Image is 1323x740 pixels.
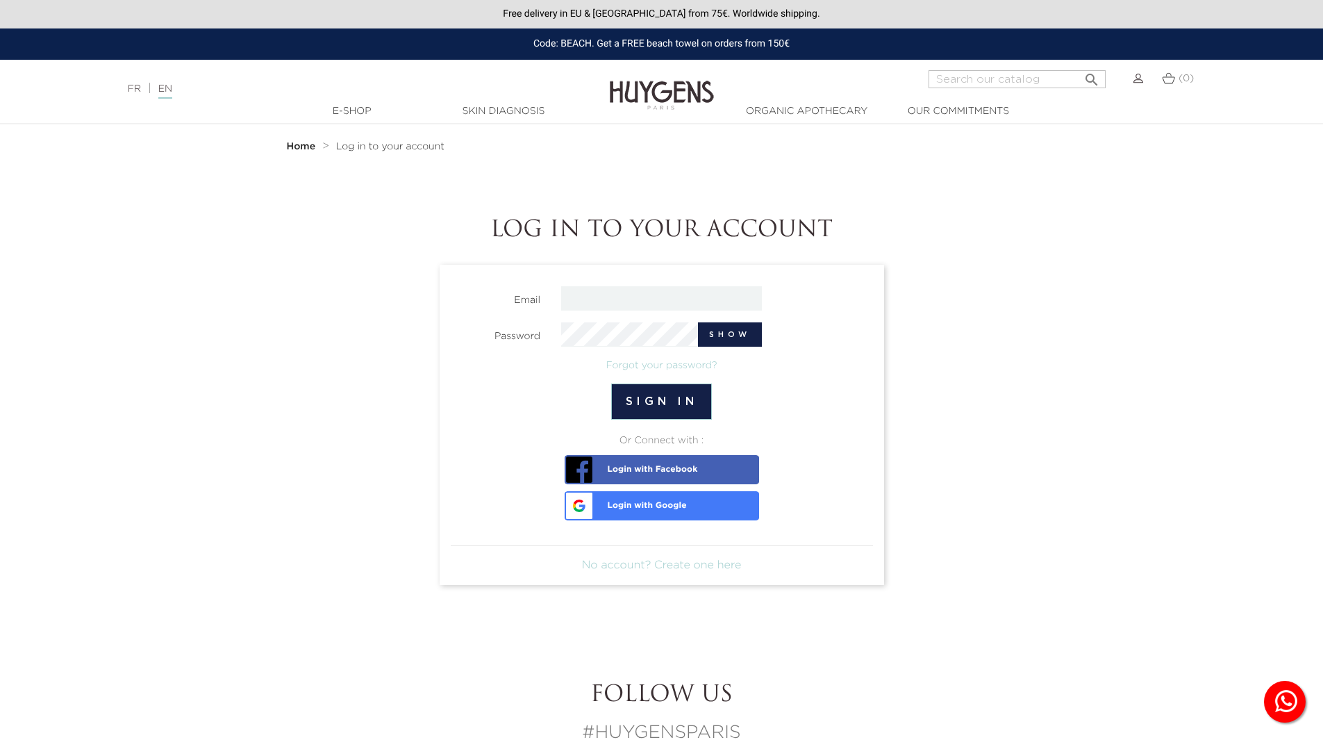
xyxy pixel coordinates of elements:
a: No account? Create one here [582,560,742,571]
a: Organic Apothecary [738,104,876,119]
a: Login with Google [565,491,759,520]
h2: Follow us [276,682,1047,709]
i:  [1083,67,1100,84]
a: Skin Diagnosis [434,104,573,119]
a: Home [287,141,319,152]
a: FR [128,84,141,94]
button: Sign in [611,384,712,420]
a: Our commitments [889,104,1028,119]
a: Log in to your account [336,141,444,152]
img: Huygens [610,58,714,112]
span: (0) [1179,74,1194,83]
span: Login with Facebook [568,455,698,475]
button:  [1079,66,1104,85]
button: Show [698,322,762,347]
div: Or Connect with : [451,434,873,448]
a: Forgot your password? [606,361,717,370]
label: Email [440,286,551,308]
a: Login with Facebook [565,455,759,484]
h1: Log in to your account [276,217,1047,244]
a: E-Shop [283,104,422,119]
span: Log in to your account [336,142,444,151]
input: Search [929,70,1106,88]
strong: Home [287,142,316,151]
span: Login with Google [568,491,687,511]
div: | [121,81,541,97]
label: Password [440,322,551,344]
a: EN [158,84,172,99]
